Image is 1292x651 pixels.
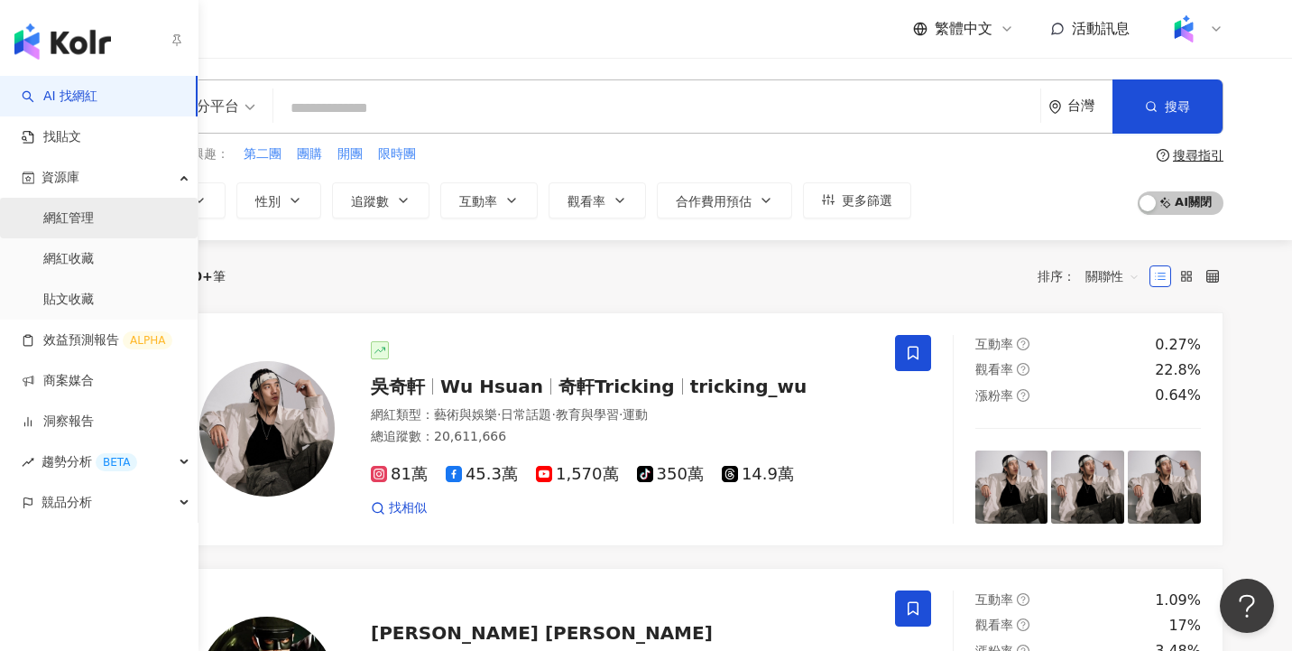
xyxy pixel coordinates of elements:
[1155,360,1201,380] div: 22.8%
[434,407,497,422] span: 藝術與娛樂
[1155,335,1201,355] div: 0.27%
[619,407,623,422] span: ·
[497,407,501,422] span: ·
[1165,99,1190,114] span: 搜尋
[22,88,97,106] a: searchAI 找網紅
[337,145,363,163] span: 開團
[371,428,873,446] div: 總追蹤數 ： 20,611,666
[22,413,94,431] a: 洞察報告
[536,465,619,484] span: 1,570萬
[623,407,648,422] span: 運動
[351,194,389,209] span: 追蹤數
[637,465,704,484] span: 350萬
[975,592,1013,607] span: 互動率
[22,372,94,390] a: 商案媒合
[371,499,427,517] a: 找相似
[975,618,1013,632] span: 觀看率
[42,157,79,198] span: 資源庫
[243,144,282,164] button: 第二團
[42,442,137,482] span: 趨勢分析
[1038,262,1149,291] div: 排序：
[446,465,518,484] span: 45.3萬
[371,622,713,644] span: [PERSON_NAME] [PERSON_NAME]
[1085,262,1140,291] span: 關聯性
[377,144,417,164] button: 限時團
[255,194,281,209] span: 性別
[236,182,321,219] button: 性別
[371,465,428,484] span: 81萬
[568,194,605,209] span: 觀看率
[1051,451,1124,524] img: post-image
[1220,579,1274,633] iframe: Help Scout Beacon - Open
[975,362,1013,377] span: 觀看率
[1017,338,1029,350] span: question-circle
[14,23,111,60] img: logo
[676,194,752,209] span: 合作費用預估
[1048,100,1062,114] span: environment
[1017,363,1029,376] span: question-circle
[1017,618,1029,631] span: question-circle
[22,331,172,349] a: 效益預測報告ALPHA
[1157,149,1169,162] span: question-circle
[1155,591,1201,610] div: 1.09%
[556,407,619,422] span: 教育與學習
[296,144,323,164] button: 團購
[1168,616,1201,636] div: 17%
[244,145,281,163] span: 第二團
[501,407,551,422] span: 日常話題
[1017,593,1029,606] span: question-circle
[935,19,992,39] span: 繁體中文
[1167,12,1201,46] img: Kolr%20app%20icon%20%281%29.png
[42,482,92,523] span: 競品分析
[975,337,1013,351] span: 互動率
[371,406,873,424] div: 網紅類型 ：
[803,182,911,219] button: 更多篩選
[332,182,429,219] button: 追蹤數
[1128,451,1201,524] img: post-image
[378,145,416,163] span: 限時團
[43,250,94,268] a: 網紅收藏
[337,144,364,164] button: 開團
[440,376,543,397] span: Wu Hsuan
[1155,386,1201,405] div: 0.64%
[558,376,675,397] span: 奇軒Tricking
[975,388,1013,403] span: 漲粉率
[842,193,892,208] span: 更多篩選
[43,291,94,309] a: 貼文收藏
[389,499,427,517] span: 找相似
[440,182,538,219] button: 互動率
[549,182,646,219] button: 觀看率
[96,453,137,471] div: BETA
[1017,389,1029,402] span: question-circle
[1112,79,1223,134] button: 搜尋
[459,194,497,209] span: 互動率
[975,451,1048,524] img: post-image
[722,465,794,484] span: 14.9萬
[22,128,81,146] a: 找貼文
[371,376,425,397] span: 吳奇軒
[551,407,555,422] span: ·
[199,361,335,497] img: KOL Avatar
[1173,148,1223,163] div: 搜尋指引
[690,376,807,397] span: tricking_wu
[43,209,94,228] a: 網紅管理
[657,182,792,219] button: 合作費用預估
[141,312,1223,546] a: KOL Avatar吳奇軒Wu Hsuan奇軒Trickingtricking_wu網紅類型：藝術與娛樂·日常話題·教育與學習·運動總追蹤數：20,611,66681萬45.3萬1,570萬35...
[22,456,34,469] span: rise
[1067,98,1112,114] div: 台灣
[1072,20,1130,37] span: 活動訊息
[297,145,322,163] span: 團購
